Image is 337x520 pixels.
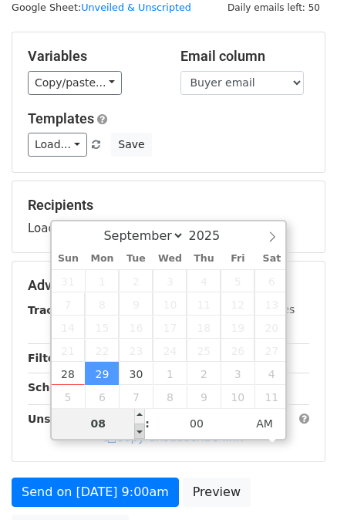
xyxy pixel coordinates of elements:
span: September 5, 2025 [221,269,254,292]
div: Loading... [28,197,309,237]
a: Unveiled & Unscripted [81,2,191,13]
span: September 18, 2025 [187,316,221,339]
span: September 13, 2025 [254,292,288,316]
h5: Email column [180,48,310,65]
span: October 9, 2025 [187,385,221,408]
span: September 17, 2025 [153,316,187,339]
span: October 1, 2025 [153,362,187,385]
iframe: Chat Widget [260,446,337,520]
span: September 8, 2025 [85,292,119,316]
span: October 2, 2025 [187,362,221,385]
a: Copy/paste... [28,71,122,95]
span: September 22, 2025 [85,339,119,362]
span: October 4, 2025 [254,362,288,385]
span: October 6, 2025 [85,385,119,408]
span: September 15, 2025 [85,316,119,339]
span: September 21, 2025 [52,339,86,362]
h5: Recipients [28,197,309,214]
span: Sat [254,254,288,264]
span: September 24, 2025 [153,339,187,362]
input: Minute [150,408,244,439]
span: September 4, 2025 [187,269,221,292]
a: Copy unsubscribe link [104,431,243,444]
strong: Schedule [28,381,83,393]
span: Thu [187,254,221,264]
span: Tue [119,254,153,264]
button: Save [111,133,151,157]
span: September 16, 2025 [119,316,153,339]
span: : [145,408,150,439]
span: September 20, 2025 [254,316,288,339]
span: Mon [85,254,119,264]
strong: Filters [28,352,67,364]
strong: Unsubscribe [28,413,103,425]
span: September 14, 2025 [52,316,86,339]
h5: Variables [28,48,157,65]
span: September 25, 2025 [187,339,221,362]
span: Wed [153,254,187,264]
span: September 28, 2025 [52,362,86,385]
span: September 29, 2025 [85,362,119,385]
span: Sun [52,254,86,264]
span: Fri [221,254,254,264]
span: September 7, 2025 [52,292,86,316]
small: Google Sheet: [12,2,191,13]
span: September 9, 2025 [119,292,153,316]
span: October 3, 2025 [221,362,254,385]
span: September 19, 2025 [221,316,254,339]
span: September 6, 2025 [254,269,288,292]
h5: Advanced [28,277,309,294]
span: September 26, 2025 [221,339,254,362]
span: September 2, 2025 [119,269,153,292]
span: October 5, 2025 [52,385,86,408]
span: October 11, 2025 [254,385,288,408]
span: September 11, 2025 [187,292,221,316]
span: September 10, 2025 [153,292,187,316]
a: Templates [28,110,94,127]
span: September 1, 2025 [85,269,119,292]
span: September 3, 2025 [153,269,187,292]
span: September 23, 2025 [119,339,153,362]
span: September 30, 2025 [119,362,153,385]
span: October 10, 2025 [221,385,254,408]
span: September 12, 2025 [221,292,254,316]
input: Hour [52,408,146,439]
a: Daily emails left: 50 [222,2,325,13]
strong: Tracking [28,304,79,316]
span: August 31, 2025 [52,269,86,292]
span: October 8, 2025 [153,385,187,408]
input: Year [184,228,240,243]
a: Load... [28,133,87,157]
span: Click to toggle [244,408,286,439]
span: October 7, 2025 [119,385,153,408]
span: September 27, 2025 [254,339,288,362]
a: Preview [183,478,251,507]
a: Send on [DATE] 9:00am [12,478,179,507]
